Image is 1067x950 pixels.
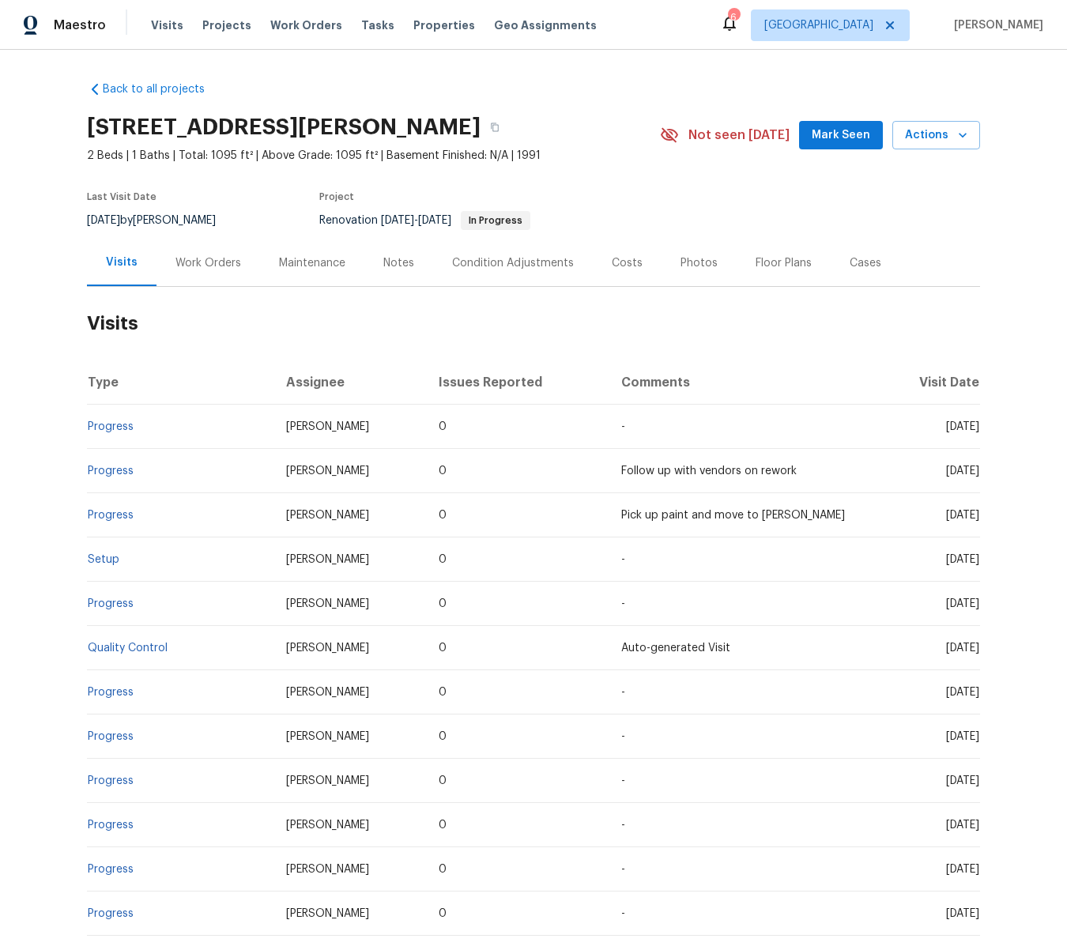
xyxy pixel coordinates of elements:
div: Notes [383,255,414,271]
button: Mark Seen [799,121,883,150]
span: Geo Assignments [494,17,597,33]
a: Back to all projects [87,81,239,97]
span: [PERSON_NAME] [286,908,369,919]
div: Cases [850,255,881,271]
div: 6 [728,9,739,25]
span: 0 [439,554,447,565]
span: [PERSON_NAME] [286,466,369,477]
a: Progress [88,820,134,831]
span: - [621,731,625,742]
span: In Progress [462,216,529,225]
span: [DATE] [381,215,414,226]
span: Pick up paint and move to [PERSON_NAME] [621,510,845,521]
span: [PERSON_NAME] [286,554,369,565]
a: Quality Control [88,643,168,654]
div: Work Orders [175,255,241,271]
span: 0 [439,731,447,742]
span: [DATE] [946,643,979,654]
a: Progress [88,466,134,477]
a: Progress [88,731,134,742]
span: - [621,421,625,432]
span: Renovation [319,215,530,226]
span: Work Orders [270,17,342,33]
span: Project [319,192,354,202]
span: [DATE] [946,598,979,609]
span: [PERSON_NAME] [286,643,369,654]
span: Last Visit Date [87,192,156,202]
span: Not seen [DATE] [688,127,790,143]
th: Type [87,360,273,405]
span: 0 [439,775,447,786]
a: Setup [88,554,119,565]
a: Progress [88,421,134,432]
span: [DATE] [946,731,979,742]
div: Maintenance [279,255,345,271]
span: [PERSON_NAME] [286,510,369,521]
th: Issues Reported [426,360,608,405]
div: Condition Adjustments [452,255,574,271]
span: Actions [905,126,967,145]
span: Tasks [361,20,394,31]
span: [DATE] [946,510,979,521]
a: Progress [88,598,134,609]
span: [DATE] [946,908,979,919]
th: Comments [609,360,877,405]
a: Progress [88,687,134,698]
span: - [621,775,625,786]
span: [PERSON_NAME] [286,687,369,698]
span: - [621,598,625,609]
th: Visit Date [877,360,980,405]
span: Properties [413,17,475,33]
div: Costs [612,255,643,271]
span: 0 [439,421,447,432]
span: [DATE] [946,554,979,565]
span: [PERSON_NAME] [286,775,369,786]
span: [PERSON_NAME] [286,421,369,432]
span: [PERSON_NAME] [286,731,369,742]
a: Progress [88,510,134,521]
div: Floor Plans [756,255,812,271]
span: [GEOGRAPHIC_DATA] [764,17,873,33]
span: [DATE] [946,775,979,786]
span: - [621,687,625,698]
span: Follow up with vendors on rework [621,466,797,477]
span: [DATE] [946,687,979,698]
span: 2 Beds | 1 Baths | Total: 1095 ft² | Above Grade: 1095 ft² | Basement Finished: N/A | 1991 [87,148,660,164]
span: [PERSON_NAME] [286,598,369,609]
button: Actions [892,121,980,150]
span: [PERSON_NAME] [286,864,369,875]
th: Assignee [273,360,427,405]
span: Maestro [54,17,106,33]
span: [DATE] [946,820,979,831]
div: Photos [681,255,718,271]
span: - [381,215,451,226]
a: Progress [88,864,134,875]
span: [DATE] [87,215,120,226]
span: 0 [439,466,447,477]
span: 0 [439,510,447,521]
a: Progress [88,908,134,919]
button: Copy Address [481,113,509,141]
span: [DATE] [946,466,979,477]
span: 0 [439,864,447,875]
a: Progress [88,775,134,786]
span: [PERSON_NAME] [948,17,1043,33]
span: 0 [439,643,447,654]
span: - [621,864,625,875]
h2: Visits [87,287,980,360]
span: [DATE] [946,864,979,875]
span: 0 [439,908,447,919]
span: 0 [439,687,447,698]
span: [PERSON_NAME] [286,820,369,831]
span: Auto-generated Visit [621,643,730,654]
span: 0 [439,820,447,831]
span: Projects [202,17,251,33]
span: [DATE] [946,421,979,432]
span: [DATE] [418,215,451,226]
span: Mark Seen [812,126,870,145]
span: - [621,554,625,565]
div: by [PERSON_NAME] [87,211,235,230]
span: - [621,908,625,919]
span: Visits [151,17,183,33]
h2: [STREET_ADDRESS][PERSON_NAME] [87,119,481,135]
